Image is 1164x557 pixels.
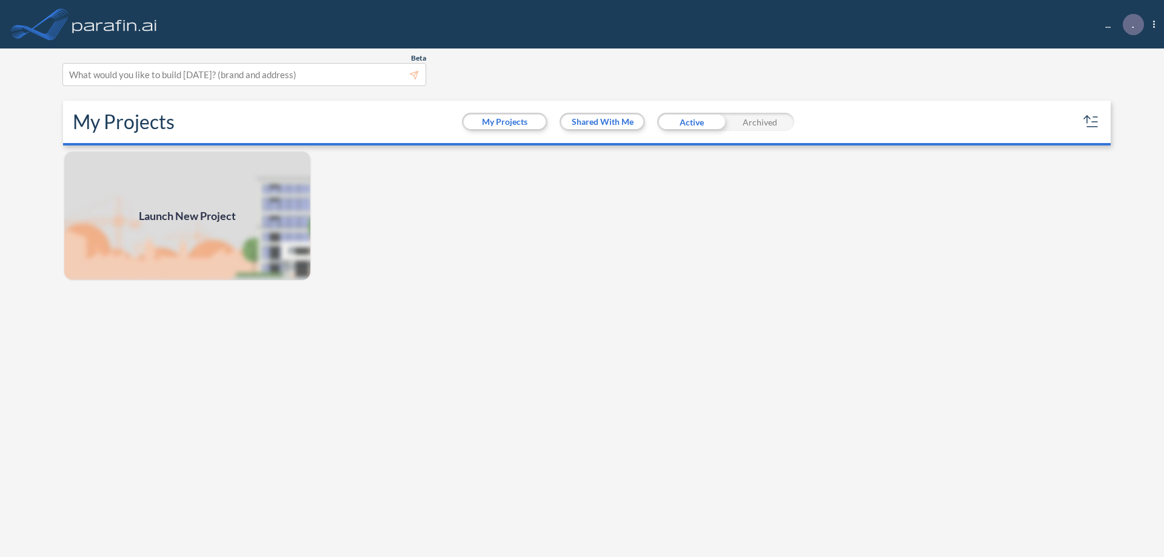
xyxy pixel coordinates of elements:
[63,150,312,281] img: add
[657,113,726,131] div: Active
[1082,112,1101,132] button: sort
[411,53,426,63] span: Beta
[70,12,159,36] img: logo
[73,110,175,133] h2: My Projects
[63,150,312,281] a: Launch New Project
[464,115,546,129] button: My Projects
[1132,19,1134,30] p: .
[1087,14,1155,35] div: ...
[139,208,236,224] span: Launch New Project
[726,113,794,131] div: Archived
[561,115,643,129] button: Shared With Me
